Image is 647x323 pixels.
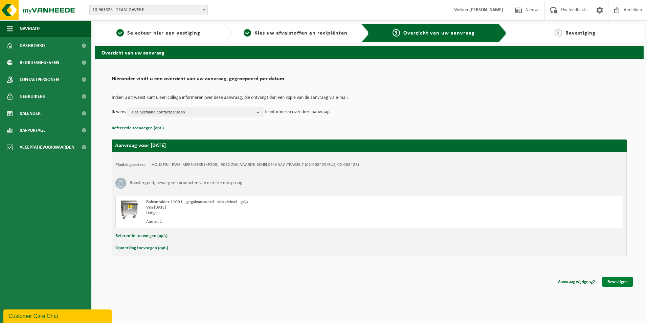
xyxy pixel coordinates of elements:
[3,308,113,323] iframe: chat widget
[602,277,633,287] a: Bevestigen
[20,88,45,105] span: Gebruikers
[20,37,45,54] span: Dashboard
[146,210,396,216] div: Ledigen
[95,46,644,59] h2: Overzicht van uw aanvraag
[20,139,74,156] span: Acceptatievoorwaarden
[152,162,359,168] td: AQUAFIN - RWZI MERELBEKE (KP209), 9052 ZWIJNAARDE, SCHELDEKANAALTRAGEL 7 (02-008425/BUS, 02-008425)
[112,107,126,117] p: Ik wens
[403,30,475,36] span: Overzicht van uw aanvraag
[115,244,168,253] button: Opmerking toevoegen (opt.)
[553,277,600,287] a: Aanvraag wijzigen
[98,29,219,37] a: 1Selecteer hier een vestiging
[393,29,400,37] span: 3
[112,124,164,133] button: Referentie toevoegen (opt.)
[244,29,251,37] span: 2
[119,199,139,220] img: WB-1100-GAL-GY-01.png
[115,163,145,167] strong: Plaatsingsadres:
[146,219,396,224] div: Aantal: 1
[89,5,208,15] span: 10-961325 - TEAM GAVERE
[127,30,200,36] span: Selecteer hier een vestiging
[146,205,166,210] strong: Van [DATE]
[20,71,59,88] span: Contactpersonen
[565,30,596,36] span: Bevestiging
[115,232,168,240] button: Referentie toevoegen (opt.)
[20,105,41,122] span: Kalender
[236,29,356,37] a: 2Kies uw afvalstoffen en recipiënten
[128,107,263,117] button: Kies bestaand contactpersoon
[130,178,242,189] h3: Roostergoed, bevat geen producten van dierlijke oorsprong
[469,7,503,13] strong: [PERSON_NAME]
[146,200,248,204] span: Rolcontainer 1100 L - gegalvaniseerd - vlak deksel - grijs
[254,30,348,36] span: Kies uw afvalstoffen en recipiënten
[131,107,254,117] span: Kies bestaand contactpersoon
[112,95,627,100] p: Indien u dit wenst kunt u een collega informeren over deze aanvraag, die ontvangt dan een kopie v...
[555,29,562,37] span: 4
[20,54,59,71] span: Bedrijfsgegevens
[112,76,627,85] h2: Hieronder vindt u een overzicht van uw aanvraag, gegroepeerd per datum.
[265,107,331,117] p: te informeren over deze aanvraag.
[20,122,46,139] span: Rapportage
[90,5,207,15] span: 10-961325 - TEAM GAVERE
[20,20,41,37] span: Navigatie
[115,143,166,148] strong: Aanvraag voor [DATE]
[116,29,124,37] span: 1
